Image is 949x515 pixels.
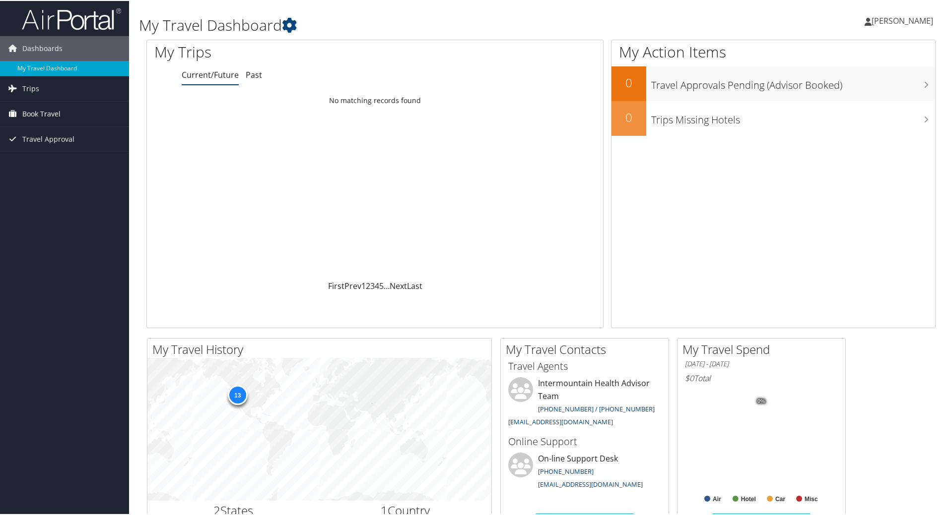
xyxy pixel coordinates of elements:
[227,384,247,404] div: 13
[361,280,366,290] a: 1
[503,452,666,492] li: On-line Support Desk
[872,14,933,25] span: [PERSON_NAME]
[775,495,785,502] text: Car
[370,280,375,290] a: 3
[22,126,74,151] span: Travel Approval
[611,65,935,100] a: 0Travel Approvals Pending (Advisor Booked)
[508,358,661,372] h3: Travel Agents
[651,72,935,91] h3: Travel Approvals Pending (Advisor Booked)
[344,280,361,290] a: Prev
[805,495,818,502] text: Misc
[139,14,675,35] h1: My Travel Dashboard
[538,403,655,412] a: [PHONE_NUMBER] / [PHONE_NUMBER]
[154,41,406,61] h1: My Trips
[611,100,935,135] a: 0Trips Missing Hotels
[152,340,491,357] h2: My Travel History
[685,372,694,383] span: $0
[407,280,422,290] a: Last
[651,107,935,126] h3: Trips Missing Hotels
[611,108,646,125] h2: 0
[506,340,669,357] h2: My Travel Contacts
[384,280,390,290] span: …
[508,434,661,448] h3: Online Support
[22,35,63,60] span: Dashboards
[366,280,370,290] a: 2
[508,416,613,425] a: [EMAIL_ADDRESS][DOMAIN_NAME]
[379,280,384,290] a: 5
[375,280,379,290] a: 4
[22,101,61,125] span: Book Travel
[22,75,39,100] span: Trips
[741,495,756,502] text: Hotel
[685,372,838,383] h6: Total
[757,398,765,403] tspan: 0%
[182,68,239,79] a: Current/Future
[865,5,943,35] a: [PERSON_NAME]
[246,68,262,79] a: Past
[611,41,935,61] h1: My Action Items
[713,495,721,502] text: Air
[390,280,407,290] a: Next
[538,479,643,488] a: [EMAIL_ADDRESS][DOMAIN_NAME]
[503,376,666,429] li: Intermountain Health Advisor Team
[22,6,121,30] img: airportal-logo.png
[682,340,845,357] h2: My Travel Spend
[328,280,344,290] a: First
[685,358,838,368] h6: [DATE] - [DATE]
[147,91,603,109] td: No matching records found
[611,73,646,90] h2: 0
[538,466,594,475] a: [PHONE_NUMBER]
